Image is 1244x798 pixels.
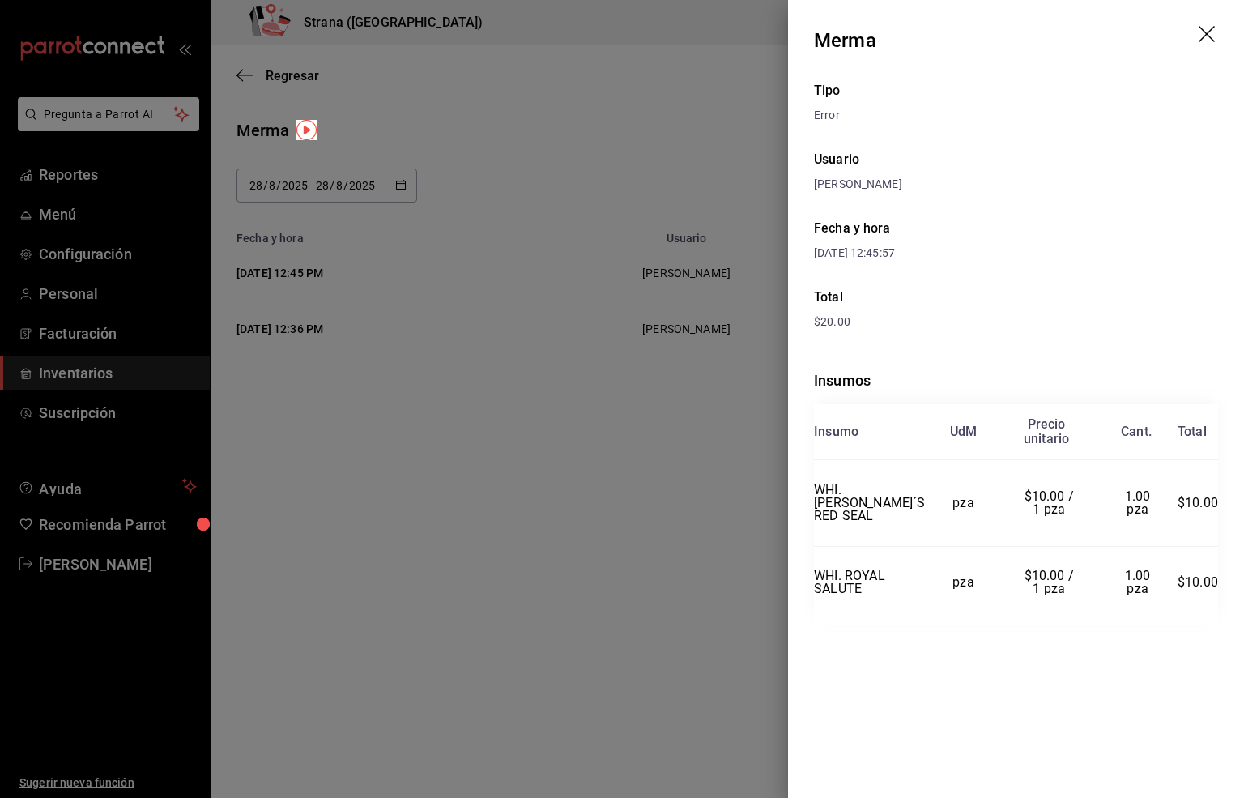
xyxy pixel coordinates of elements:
td: WHI. [PERSON_NAME]´S RED SEAL [814,460,927,547]
td: pza [927,460,1000,547]
div: [DATE] 12:45:57 [814,245,1218,262]
div: Cant. [1121,425,1152,439]
div: Usuario [814,150,1218,169]
span: 1.00 pza [1125,489,1154,517]
span: $20.00 [814,315,850,328]
div: Insumos [814,369,1218,391]
div: Precio unitario [1024,417,1069,446]
div: Error [814,107,1218,124]
div: Insumo [814,425,858,439]
td: pza [927,546,1000,619]
div: Fecha y hora [814,219,1218,238]
div: UdM [950,425,978,439]
img: Tooltip marker [296,120,317,140]
span: $10.00 [1178,574,1218,590]
td: WHI. ROYAL SALUTE [814,546,927,619]
div: Tipo [814,81,1218,100]
div: Total [1178,425,1207,439]
div: Total [814,288,1218,307]
span: 1.00 pza [1125,568,1154,596]
span: $10.00 [1178,495,1218,510]
div: Merma [814,26,876,55]
span: $10.00 / 1 pza [1025,568,1078,596]
span: $10.00 / 1 pza [1025,489,1078,517]
button: drag [1199,26,1218,45]
div: [PERSON_NAME] [814,176,1218,193]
